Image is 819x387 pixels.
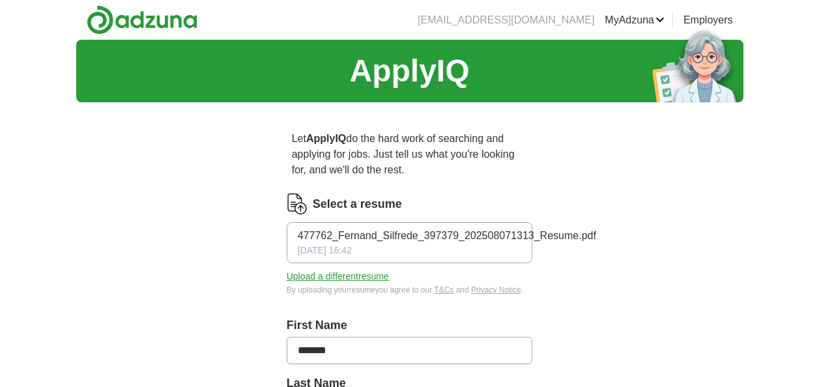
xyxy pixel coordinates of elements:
span: 477762_Fernand_Silfrede_397379_202508071313_Resume.pdf [298,228,596,244]
span: [DATE] 16:42 [298,244,352,257]
h1: ApplyIQ [349,48,469,94]
div: By uploading your resume you agree to our and . [287,284,533,296]
a: Privacy Notice [471,285,521,294]
li: [EMAIL_ADDRESS][DOMAIN_NAME] [418,12,594,28]
strong: ApplyIQ [306,133,346,144]
a: Employers [683,12,733,28]
button: 477762_Fernand_Silfrede_397379_202508071313_Resume.pdf[DATE] 16:42 [287,222,533,263]
img: CV Icon [287,193,308,214]
p: Let do the hard work of searching and applying for jobs. Just tell us what you're looking for, an... [287,126,533,183]
a: MyAdzuna [605,12,665,28]
a: T&Cs [434,285,453,294]
label: Select a resume [313,195,402,213]
button: Upload a differentresume [287,270,389,283]
label: First Name [287,317,533,334]
img: Adzuna logo [87,5,197,35]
